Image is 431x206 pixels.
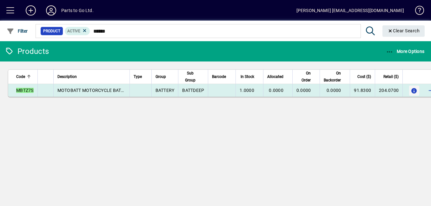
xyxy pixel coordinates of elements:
[324,70,347,84] div: On Backorder
[410,1,423,22] a: Knowledge Base
[182,88,204,93] span: BATTDEEP
[296,5,404,16] div: [PERSON_NAME] [EMAIL_ADDRESS][DOMAIN_NAME]
[240,88,254,93] span: 1.0000
[134,73,142,80] span: Type
[57,73,77,80] span: Description
[375,84,402,97] td: 204.0700
[21,5,41,16] button: Add
[182,70,198,84] span: Sub Group
[61,5,94,16] div: Parts to Go Ltd.
[296,70,317,84] div: On Order
[182,70,204,84] div: Sub Group
[16,73,34,80] div: Code
[67,29,80,33] span: Active
[57,73,126,80] div: Description
[383,73,399,80] span: Retail ($)
[5,46,49,56] div: Products
[16,88,34,93] em: MBTZ7S
[324,70,341,84] span: On Backorder
[384,46,426,57] button: More Options
[16,73,25,80] span: Code
[7,29,28,34] span: Filter
[156,73,166,80] span: Group
[388,28,420,33] span: Clear Search
[212,73,226,80] span: Barcode
[296,70,311,84] span: On Order
[296,88,311,93] span: 0.0000
[212,73,232,80] div: Barcode
[41,5,61,16] button: Profile
[357,73,371,80] span: Cost ($)
[57,88,132,93] span: MOTOBATT MOTORCYCLE BATTERY
[240,73,260,80] div: In Stock
[327,88,341,93] span: 0.0000
[156,73,175,80] div: Group
[267,73,289,80] div: Allocated
[5,25,30,37] button: Filter
[382,25,425,37] button: Clear
[267,73,283,80] span: Allocated
[386,49,425,54] span: More Options
[241,73,254,80] span: In Stock
[350,84,375,97] td: 91.8300
[65,27,90,35] mat-chip: Activation Status: Active
[269,88,283,93] span: 0.0000
[43,28,60,34] span: Product
[156,88,175,93] span: BATTERY
[134,73,148,80] div: Type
